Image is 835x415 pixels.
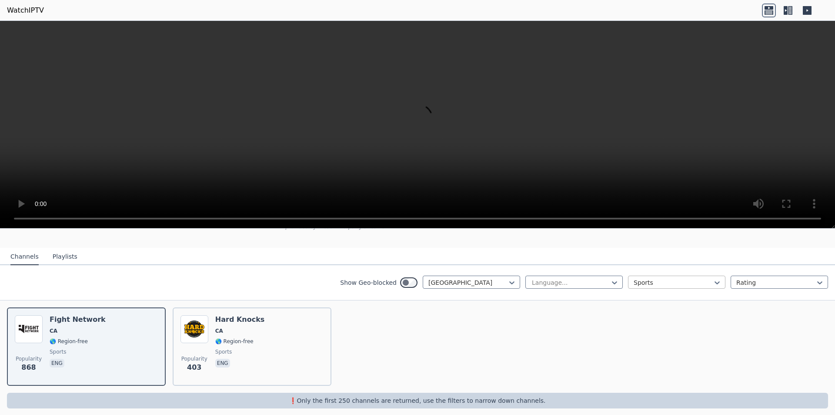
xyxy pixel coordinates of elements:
[215,348,232,355] span: sports
[50,338,88,345] span: 🌎 Region-free
[180,315,208,343] img: Hard Knocks
[215,338,254,345] span: 🌎 Region-free
[50,327,57,334] span: CA
[215,315,265,324] h6: Hard Knocks
[21,362,36,373] span: 868
[16,355,42,362] span: Popularity
[10,249,39,265] button: Channels
[15,315,43,343] img: Fight Network
[215,327,223,334] span: CA
[7,5,44,16] a: WatchIPTV
[187,362,201,373] span: 403
[340,278,397,287] label: Show Geo-blocked
[53,249,77,265] button: Playlists
[50,348,66,355] span: sports
[181,355,207,362] span: Popularity
[50,359,64,368] p: eng
[10,396,825,405] p: ❗️Only the first 250 channels are returned, use the filters to narrow down channels.
[215,359,230,368] p: eng
[50,315,106,324] h6: Fight Network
